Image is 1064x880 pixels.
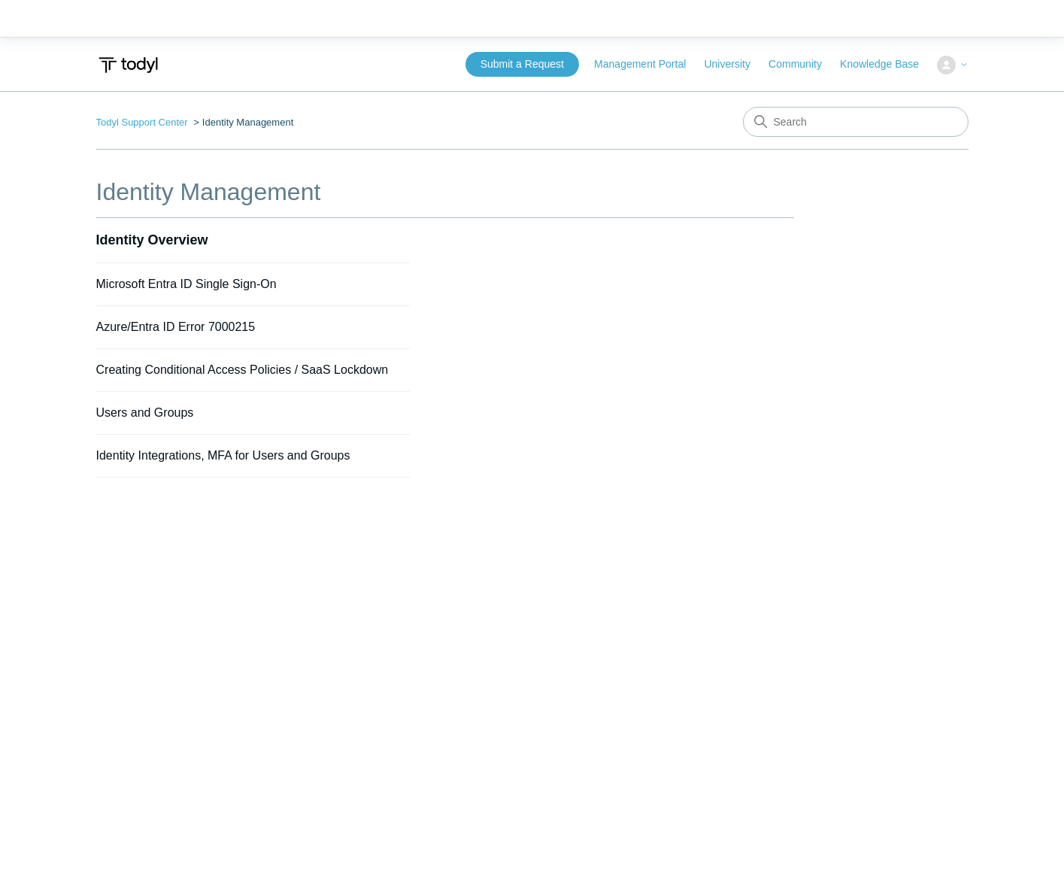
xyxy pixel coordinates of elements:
a: Todyl Support Center [96,117,188,128]
img: Todyl Support Center Help Center home page [96,51,160,79]
a: Identity Integrations, MFA for Users and Groups [96,449,350,462]
a: Identity Overview [96,232,208,247]
a: University [704,56,765,72]
a: Users and Groups [96,406,194,419]
a: Knowledge Base [840,56,934,72]
a: Community [768,56,837,72]
a: Microsoft Entra ID Single Sign-On [96,278,277,290]
a: Creating Conditional Access Policies / SaaS Lockdown [96,363,389,376]
a: Submit a Request [465,52,579,77]
input: Search [743,107,969,137]
h1: Identity Management [96,174,794,210]
a: Azure/Entra ID Error 7000215 [96,320,256,333]
a: Management Portal [594,56,701,72]
li: Todyl Support Center [96,117,191,128]
li: Identity Management [190,117,293,128]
